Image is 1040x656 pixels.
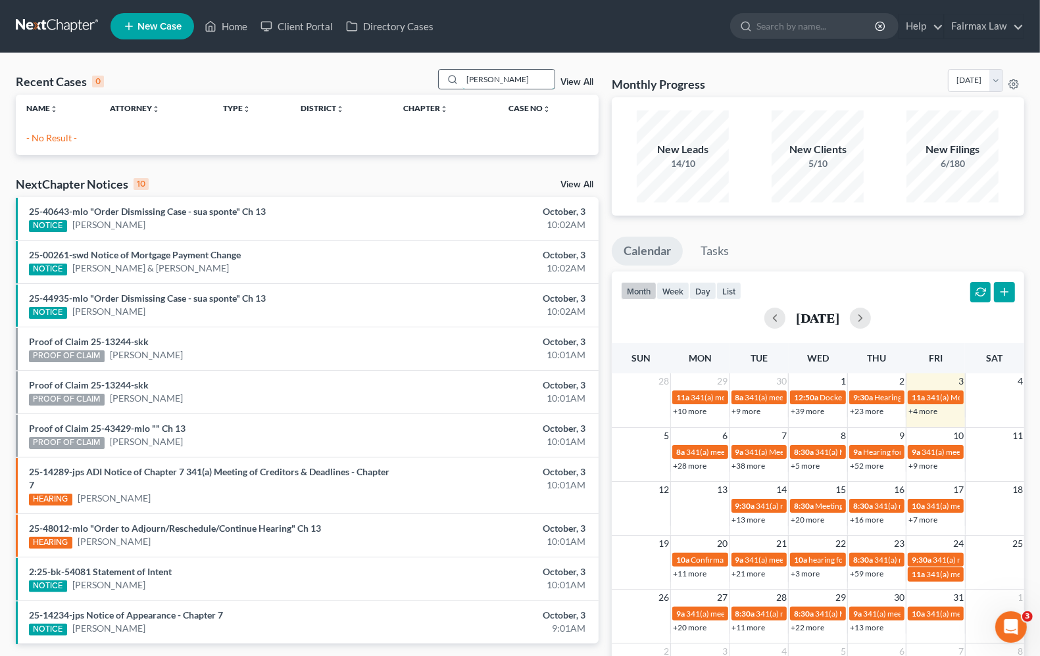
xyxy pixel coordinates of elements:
h2: [DATE] [796,311,839,325]
span: 22 [834,536,847,551]
i: unfold_more [243,105,251,113]
span: 9:30a [912,555,931,565]
button: week [656,282,689,300]
button: day [689,282,716,300]
span: 5 [662,428,670,444]
div: New Clients [772,142,864,157]
span: 27 [716,590,730,605]
div: 10:02AM [409,262,585,275]
span: 8:30a [794,501,814,511]
a: 2:25-bk-54081 Statement of Intent [29,566,172,577]
a: +20 more [791,515,824,525]
span: 13 [716,482,730,498]
a: +28 more [673,461,706,471]
span: 10a [912,501,925,511]
div: 14/10 [637,157,729,170]
span: 30 [893,590,906,605]
span: 4 [1016,373,1024,389]
a: +52 more [850,461,883,471]
span: 11a [676,392,689,402]
span: 8:30a [794,609,814,619]
span: Hearing for [PERSON_NAME] & [PERSON_NAME] [863,447,1035,457]
a: [PERSON_NAME] & [PERSON_NAME] [72,262,229,275]
span: Tue [751,352,768,363]
span: 9:30a [735,501,755,511]
div: October, 3 [409,422,585,435]
a: +13 more [732,515,766,525]
a: Tasks [689,237,741,266]
div: 6/180 [906,157,999,170]
a: +4 more [908,406,937,416]
span: Sat [987,352,1003,363]
span: 9a [676,609,685,619]
a: 25-40643-mlo "Order Dismissing Case - sua sponte" Ch 13 [29,206,266,217]
span: 19 [657,536,670,551]
span: 9:30a [853,392,873,402]
div: NOTICE [29,220,67,232]
span: 9a [735,447,744,457]
span: 341(a) Meeting for [PERSON_NAME] and [PERSON_NAME] [815,609,1020,619]
span: 20 [716,536,730,551]
span: 2 [898,373,906,389]
span: Wed [807,352,829,363]
span: 7 [780,428,788,444]
a: Help [899,14,943,38]
a: +16 more [850,515,883,525]
span: 26 [657,590,670,605]
span: 341(a) Meeting for [PERSON_NAME] and [PERSON_NAME] [815,447,1020,457]
div: October, 3 [409,609,585,622]
div: NOTICE [29,624,67,636]
span: 15 [834,482,847,498]
span: 21 [775,536,788,551]
a: Calendar [612,237,683,266]
span: 9a [735,555,744,565]
div: October, 3 [409,205,585,218]
a: Districtunfold_more [301,103,344,113]
a: +23 more [850,406,883,416]
span: 8:30a [853,501,873,511]
div: NextChapter Notices [16,176,149,192]
span: Docket Text: for [PERSON_NAME] [820,392,937,402]
span: 341(a) meeting for [PERSON_NAME] [874,555,1001,565]
span: 341(a) meeting for [PERSON_NAME] [691,392,818,402]
i: unfold_more [336,105,344,113]
a: 25-44935-mlo "Order Dismissing Case - sua sponte" Ch 13 [29,293,266,304]
a: +39 more [791,406,824,416]
div: HEARING [29,494,72,505]
a: [PERSON_NAME] [110,435,183,448]
a: [PERSON_NAME] [110,348,183,362]
span: 9a [853,447,862,457]
a: +22 more [791,622,824,632]
div: PROOF OF CLAIM [29,394,105,406]
span: Mon [689,352,712,363]
button: list [716,282,741,300]
span: 28 [657,373,670,389]
a: +3 more [791,569,820,578]
span: 11 [1011,428,1024,444]
span: 3 [1022,611,1033,622]
a: View All [560,180,593,189]
i: unfold_more [50,105,58,113]
div: 10 [134,178,149,190]
span: 24 [952,536,965,551]
a: +9 more [732,406,761,416]
span: 10a [794,555,807,565]
a: +11 more [732,622,766,632]
span: 8 [839,428,847,444]
div: 10:01AM [409,535,585,548]
a: +38 more [732,461,766,471]
span: 9 [898,428,906,444]
div: 10:01AM [409,392,585,405]
span: 341(a) meeting for [PERSON_NAME] [863,609,990,619]
i: unfold_more [441,105,449,113]
span: 17 [952,482,965,498]
a: +20 more [673,622,706,632]
div: 10:01AM [409,348,585,362]
input: Search by name... [462,70,555,89]
a: +59 more [850,569,883,578]
div: Recent Cases [16,74,104,89]
a: View All [560,78,593,87]
div: NOTICE [29,580,67,592]
span: 12:50a [794,392,818,402]
button: month [621,282,656,300]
